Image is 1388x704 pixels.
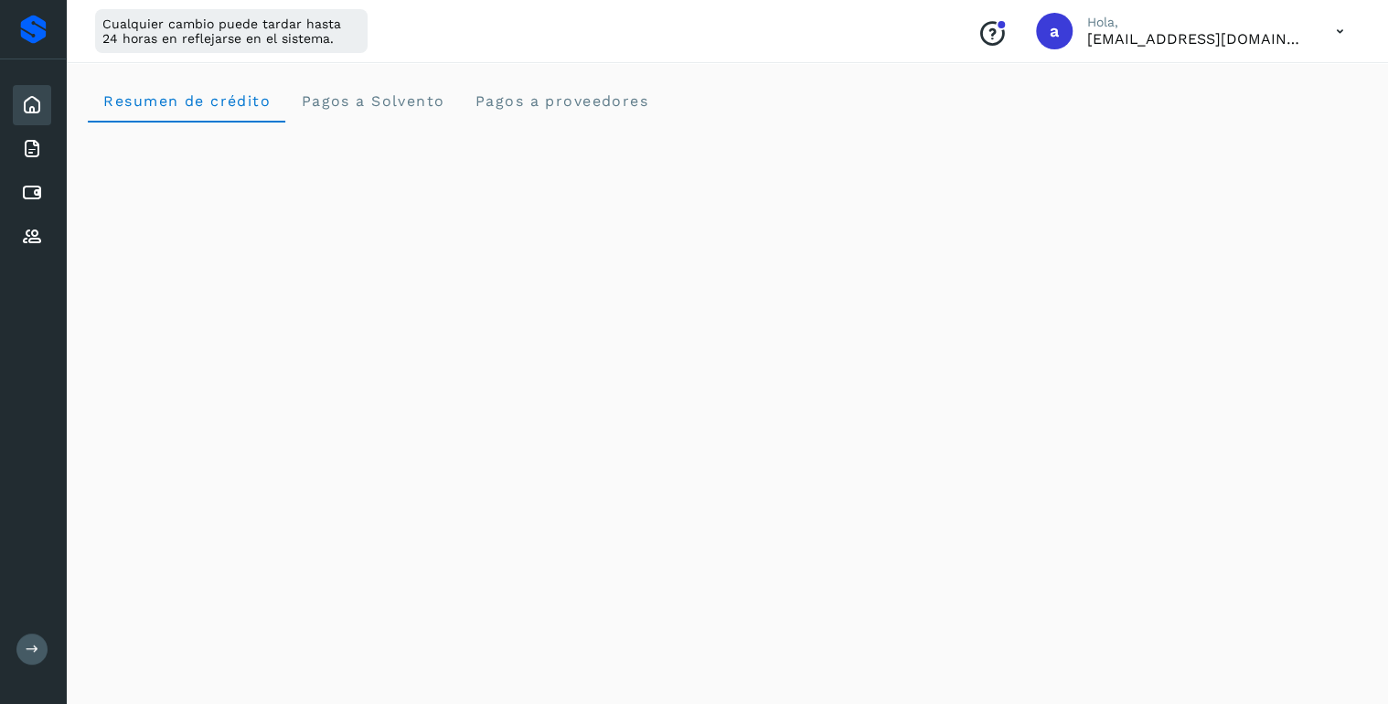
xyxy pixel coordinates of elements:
p: antoniovillagomezmtz@gmail.com [1087,30,1307,48]
div: Cualquier cambio puede tardar hasta 24 horas en reflejarse en el sistema. [95,9,368,53]
span: Pagos a Solvento [300,92,444,110]
div: Proveedores [13,217,51,257]
div: Inicio [13,85,51,125]
div: Facturas [13,129,51,169]
div: Cuentas por pagar [13,173,51,213]
span: Resumen de crédito [102,92,271,110]
span: Pagos a proveedores [474,92,648,110]
p: Hola, [1087,15,1307,30]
